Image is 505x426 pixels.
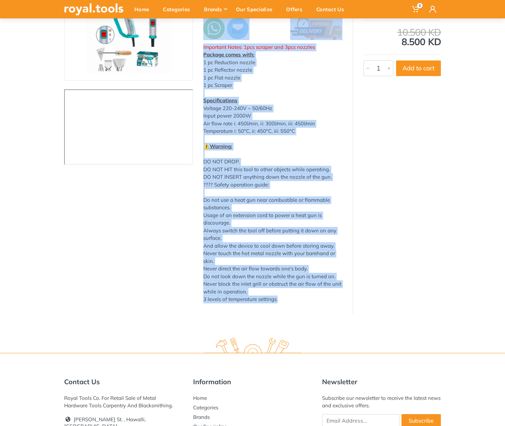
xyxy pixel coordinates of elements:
div: ???? Safety operation guide: [203,181,342,189]
div: Voltage 220-240V ~ 50/60Hz [203,105,342,112]
div: Never touch the hot metal nozzle with your barehand or skin. [203,250,342,265]
a: Home [193,395,207,401]
div: Never direct the air flow towards one’s body. [203,265,342,273]
img: royal.tools Logo [64,3,124,15]
div: Do not use a heat gun near combustible or flammable substances. [203,196,342,212]
img: express.png [290,17,342,40]
div: Subscribe our newsletter to receive the latest news and exclusive offers. [322,394,441,409]
div: Categories [158,2,199,16]
a: Categories [193,404,218,411]
img: wa.webp [203,18,225,39]
div: Do not look down the nozzle while the gun is turned on. [203,273,342,281]
div: DO NOT DROP. [203,158,342,166]
div: 1 pc Reflector nozzle [203,66,342,74]
div: Offers [281,2,312,16]
div: DO NOT HIT this tool to other objects while operating. [203,166,342,174]
div: 3 levels of temperature settings. [203,296,342,303]
div: Always switch the tool off before putting it down on any surface. [203,227,342,242]
div: 1 pc Flat nozzle [203,74,342,82]
div: 8.500 KD [363,28,441,47]
div: Contact Us [312,2,353,16]
span: 0 [417,3,423,8]
div: Never block the inlet grill or obstruct the air flow of the unit while in operation. [203,280,342,296]
u: Warning: [210,143,232,149]
u: Package comes with: [203,51,255,58]
div: Royal Tools Co. For Retail Sale of Metal Hardware Tools Carpentry And Blacksmithing. [64,394,183,409]
div: 1 pc Scraper [203,82,342,89]
div: Air flow rate i: 450l/min, ii: 300l/min, iii: 450l/min [203,120,342,128]
img: ma.webp [226,17,249,40]
div: DO NOT INSERT anything down the nozzle of the gun. [203,173,342,181]
div: ⚠️ [203,143,342,150]
div: 10.500 KD [363,28,441,37]
div: And allow the device to cool down before storing away. [203,242,342,250]
div: Input power 2000W [203,112,342,120]
h5: Contact Us [64,378,183,386]
div: Usage of an extension cord to power a heat gun is discourage. [203,212,342,227]
div: 1 pc Reduction nozzle [203,59,342,67]
h5: Information [193,378,312,386]
button: Add to cart [396,60,441,76]
span: Important Notes: 1pcs scraper and 3pcs nozzles [203,44,315,50]
div: Our Specialize [231,2,281,16]
div: Temperature i: 50°C, ii: 450°C, iii: 550°C [203,127,342,303]
img: royal.tools Logo [204,338,301,357]
a: Brands [193,414,210,420]
div: Brands [199,2,231,16]
u: Specifications [203,97,238,104]
div: Home [130,2,158,16]
h5: Newsletter [322,378,441,386]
